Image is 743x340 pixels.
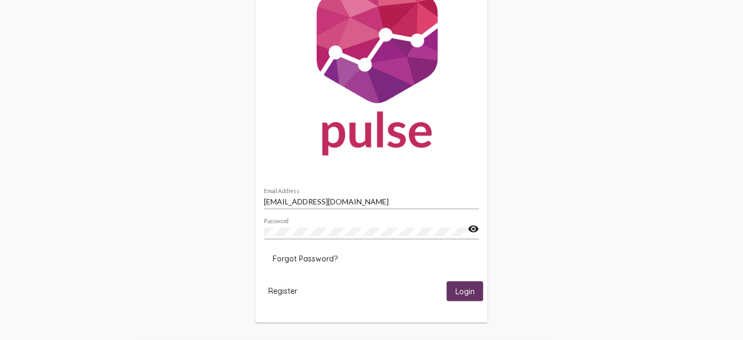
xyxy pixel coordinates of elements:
span: Login [455,287,475,296]
button: Login [447,281,483,301]
span: Forgot Password? [273,254,338,264]
span: Register [268,286,297,296]
button: Forgot Password? [264,249,346,268]
mat-icon: visibility [468,223,479,236]
button: Register [260,281,306,301]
